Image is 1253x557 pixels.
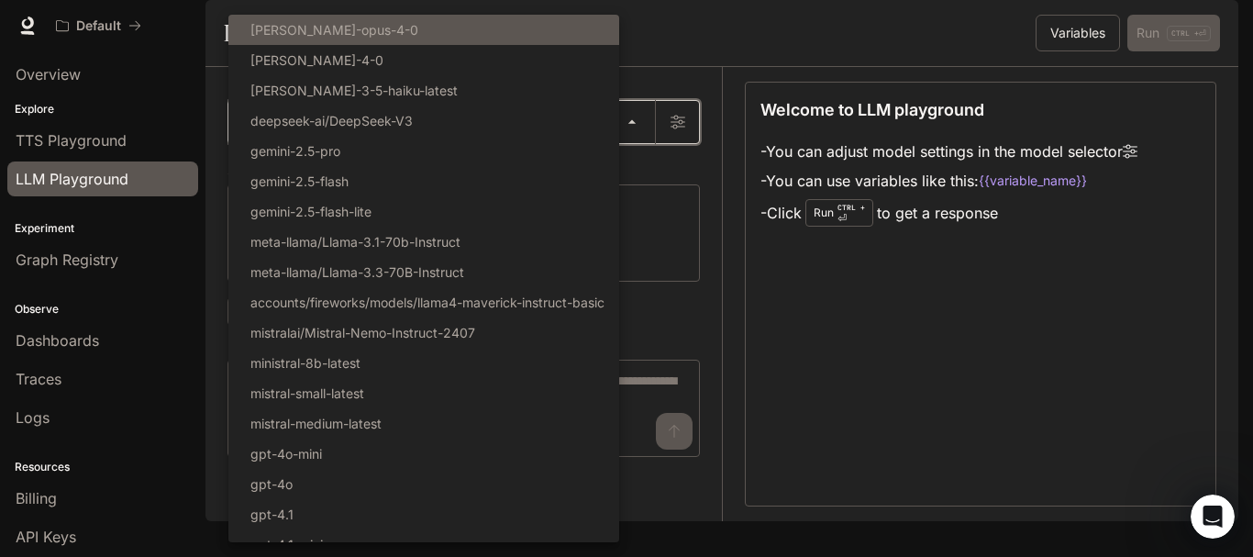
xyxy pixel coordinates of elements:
[250,293,604,312] p: accounts/fireworks/models/llama4-maverick-instruct-basic
[250,353,360,373] p: ministral-8b-latest
[250,535,323,554] p: gpt-4.1-mini
[250,81,458,100] p: [PERSON_NAME]-3-5-haiku-latest
[250,232,460,251] p: meta-llama/Llama-3.1-70b-Instruct
[250,474,293,494] p: gpt-4o
[250,111,413,130] p: deepseek-ai/DeepSeek-V3
[250,50,383,70] p: [PERSON_NAME]-4-0
[1191,495,1235,539] iframe: Intercom live chat
[250,323,475,342] p: mistralai/Mistral-Nemo-Instruct-2407
[250,141,340,161] p: gemini-2.5-pro
[250,384,364,403] p: mistral-small-latest
[250,505,294,524] p: gpt-4.1
[250,414,382,433] p: mistral-medium-latest
[250,202,371,221] p: gemini-2.5-flash-lite
[250,20,418,39] p: [PERSON_NAME]-opus-4-0
[250,172,349,191] p: gemini-2.5-flash
[250,262,464,282] p: meta-llama/Llama-3.3-70B-Instruct
[250,444,322,463] p: gpt-4o-mini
